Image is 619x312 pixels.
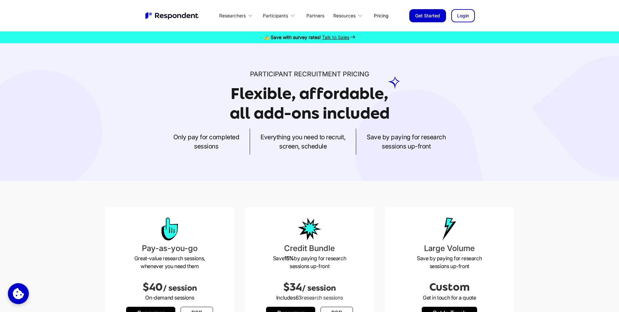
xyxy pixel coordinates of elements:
a: Pricing [369,8,394,23]
p: On-demand sessions [110,294,229,302]
h1: Flexible, affordable, all add-ons included [230,85,390,122]
span: PRICING [343,70,369,78]
span: $34 [283,281,302,293]
span: Participant recruitment [250,70,341,78]
div: Participants [263,12,288,19]
p: Great-value research sessions, whenever you need them [110,254,229,270]
div: Participants [259,8,301,23]
span: / session [163,283,197,293]
img: Untitled UI logotext [145,11,200,20]
span: research sessions [302,294,343,301]
div: Resources [330,8,369,23]
p: Includes [250,294,369,302]
p: Save by paying for research sessions up-front [367,132,446,151]
span: Custom [429,281,470,293]
strong: ✍️ Save with survey rates! [264,34,321,40]
h3: Large Volume [390,243,509,254]
a: Login [451,9,475,22]
h3: Pay-as-you-go [110,243,229,254]
p: Everything you need to recruit, screen, schedule [261,132,345,151]
a: home [145,11,200,20]
p: Only pay for completed sessions [173,132,239,151]
span: Talk to Sales [322,34,349,40]
p: Save by paying for research sessions up-front [390,254,509,270]
div: Resources [333,12,356,19]
p: Get in touch for a quote [390,294,509,302]
strong: 15% [284,255,294,262]
p: Save by paying for research sessions up-front [250,254,369,270]
div: Researchers [219,12,246,19]
h3: Credit Bundle [250,243,369,254]
div: Researchers [216,8,259,23]
span: / session [302,283,336,293]
a: Get Started [409,9,446,22]
a: Partners [301,8,330,23]
span: $40 [143,281,163,293]
span: 63 [296,294,302,301]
